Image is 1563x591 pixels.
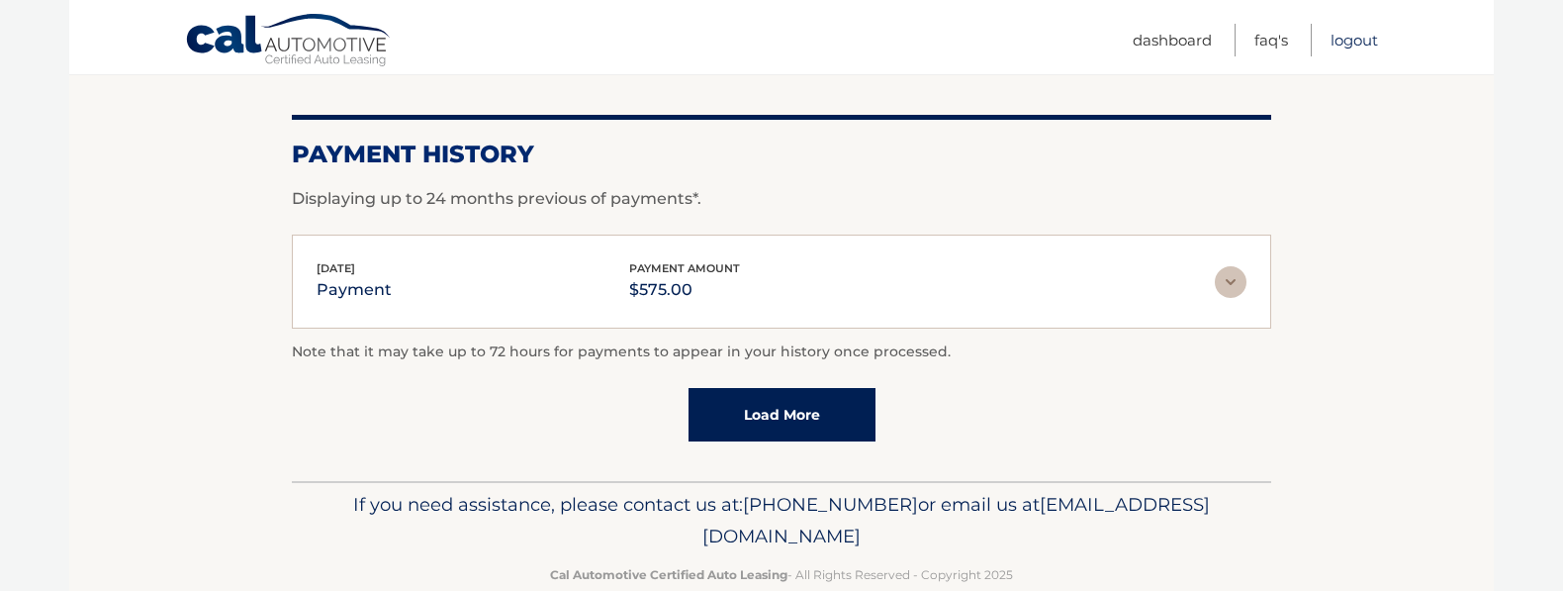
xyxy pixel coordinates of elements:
strong: Cal Automotive Certified Auto Leasing [550,567,787,582]
p: $575.00 [629,276,740,304]
img: accordion-rest.svg [1215,266,1246,298]
span: [PHONE_NUMBER] [743,493,918,516]
p: If you need assistance, please contact us at: or email us at [305,489,1258,552]
a: Dashboard [1133,24,1212,56]
p: Note that it may take up to 72 hours for payments to appear in your history once processed. [292,341,1271,364]
a: Cal Automotive [185,13,393,70]
a: Load More [689,388,875,442]
p: Displaying up to 24 months previous of payments*. [292,187,1271,211]
p: - All Rights Reserved - Copyright 2025 [305,564,1258,585]
span: payment amount [629,261,740,275]
a: FAQ's [1254,24,1288,56]
span: [DATE] [317,261,355,275]
a: Logout [1331,24,1378,56]
p: payment [317,276,392,304]
h2: Payment History [292,140,1271,169]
